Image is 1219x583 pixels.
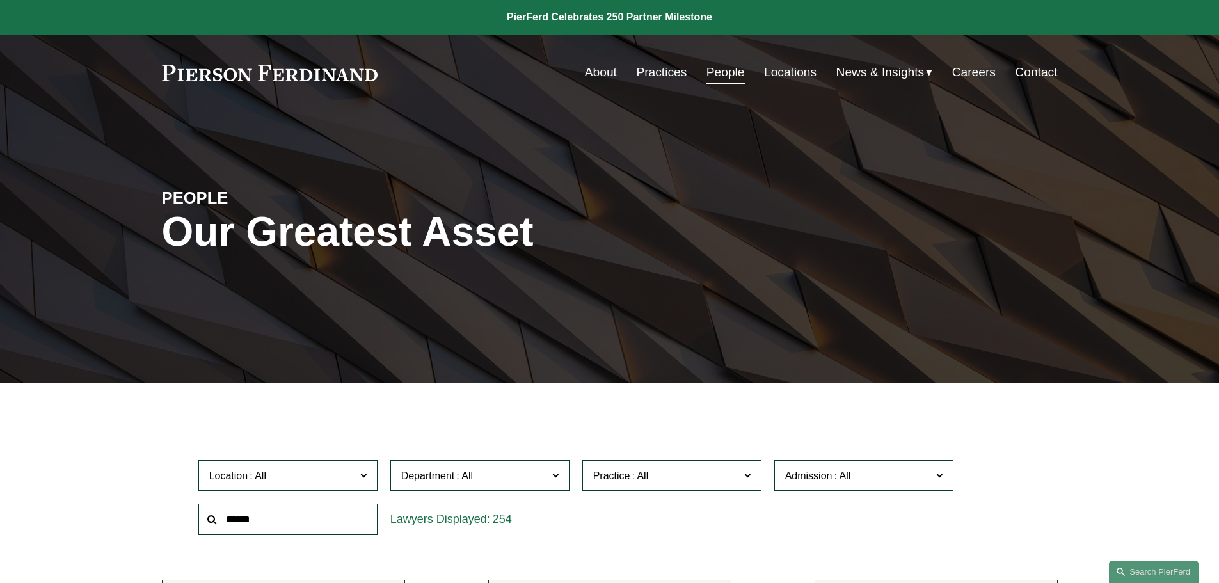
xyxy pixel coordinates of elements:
h4: PEOPLE [162,188,386,208]
span: Department [401,470,455,481]
a: Contact [1015,60,1057,84]
a: Locations [764,60,817,84]
a: Careers [952,60,996,84]
a: People [706,60,745,84]
a: Search this site [1109,561,1199,583]
a: About [585,60,617,84]
span: News & Insights [836,61,925,84]
h1: Our Greatest Asset [162,209,759,255]
a: folder dropdown [836,60,933,84]
a: Practices [636,60,687,84]
span: Admission [785,470,833,481]
span: Practice [593,470,630,481]
span: Location [209,470,248,481]
span: 254 [493,513,512,525]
